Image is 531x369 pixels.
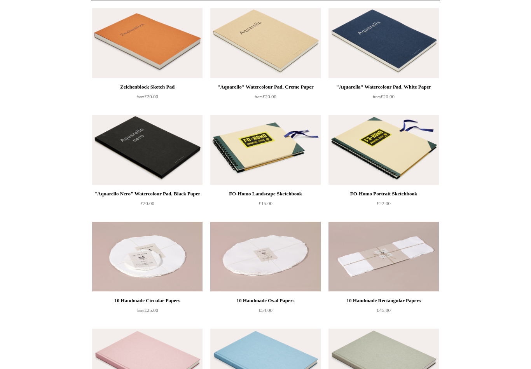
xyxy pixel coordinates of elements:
[92,9,203,78] a: Zeichenblock Sketch Pad Zeichenblock Sketch Pad
[210,83,321,115] a: "Aquarello" Watercolour Pad, Creme Paper from£20.00
[92,115,203,185] a: "Aquarello Nero" Watercolour Pad, Black Paper "Aquarello Nero" Watercolour Pad, Black Paper
[210,190,321,221] a: FO-Homo Landscape Sketchbook £15.00
[328,296,439,328] a: 10 Handmade Rectangular Papers £45.00
[94,296,201,306] div: 10 Handmade Circular Papers
[92,222,203,292] img: 10 Handmade Circular Papers
[210,296,321,328] a: 10 Handmade Oval Papers £54.00
[330,83,437,92] div: "Aquarella" Watercolour Pad, White Paper
[210,9,321,78] a: "Aquarello" Watercolour Pad, Creme Paper "Aquarello" Watercolour Pad, Creme Paper
[94,83,201,92] div: Zeichenblock Sketch Pad
[328,222,439,292] img: 10 Handmade Rectangular Papers
[255,94,276,100] span: £20.00
[92,222,203,292] a: 10 Handmade Circular Papers 10 Handmade Circular Papers
[92,9,203,78] img: Zeichenblock Sketch Pad
[328,190,439,221] a: FO-Homo Portrait Sketchbook £22.00
[212,296,319,306] div: 10 Handmade Oval Papers
[212,83,319,92] div: "Aquarello" Watercolour Pad, Creme Paper
[255,95,262,99] span: from
[212,190,319,199] div: FO-Homo Landscape Sketchbook
[377,201,391,207] span: £22.00
[92,83,203,115] a: Zeichenblock Sketch Pad from£20.00
[94,190,201,199] div: "Aquarello Nero" Watercolour Pad, Black Paper
[328,83,439,115] a: "Aquarella" Watercolour Pad, White Paper from£20.00
[373,95,381,99] span: from
[136,95,144,99] span: from
[92,190,203,221] a: "Aquarello Nero" Watercolour Pad, Black Paper £20.00
[328,9,439,78] a: "Aquarella" Watercolour Pad, White Paper "Aquarella" Watercolour Pad, White Paper
[210,222,321,292] img: 10 Handmade Oval Papers
[328,115,439,185] a: FO-Homo Portrait Sketchbook FO-Homo Portrait Sketchbook
[92,296,203,328] a: 10 Handmade Circular Papers from£25.00
[92,115,203,185] img: "Aquarello Nero" Watercolour Pad, Black Paper
[210,222,321,292] a: 10 Handmade Oval Papers 10 Handmade Oval Papers
[373,94,395,100] span: £20.00
[136,94,158,100] span: £20.00
[328,9,439,78] img: "Aquarella" Watercolour Pad, White Paper
[210,115,321,185] img: FO-Homo Landscape Sketchbook
[328,115,439,185] img: FO-Homo Portrait Sketchbook
[377,308,391,313] span: £45.00
[259,201,272,207] span: £15.00
[330,296,437,306] div: 10 Handmade Rectangular Papers
[259,308,272,313] span: £54.00
[210,9,321,78] img: "Aquarello" Watercolour Pad, Creme Paper
[140,201,154,207] span: £20.00
[136,309,144,313] span: from
[210,115,321,185] a: FO-Homo Landscape Sketchbook FO-Homo Landscape Sketchbook
[330,190,437,199] div: FO-Homo Portrait Sketchbook
[328,222,439,292] a: 10 Handmade Rectangular Papers 10 Handmade Rectangular Papers
[136,308,158,313] span: £25.00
